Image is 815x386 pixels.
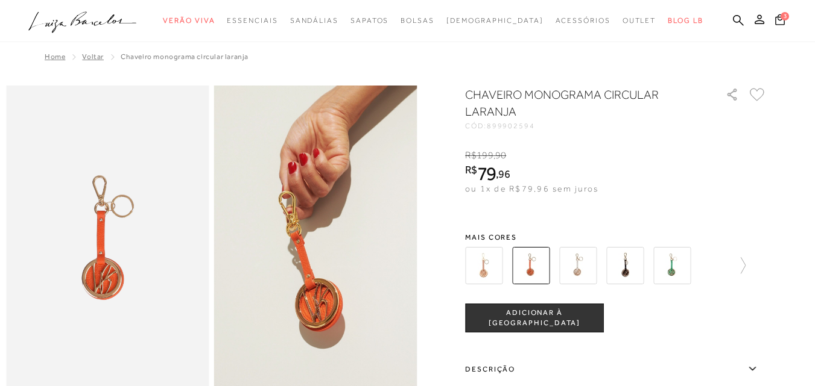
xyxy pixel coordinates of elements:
span: Acessórios [556,16,610,25]
div: CÓD: [465,122,706,129]
i: , [496,169,510,179]
a: Voltar [82,52,104,61]
a: noSubCategoriesText [227,10,277,32]
span: Chaveiro monograma circular laranja [121,52,249,61]
span: 90 [495,150,506,161]
img: CHAVEIRO MONOGRAMA CIRCULAR CARAMELO [465,247,503,284]
a: noSubCategoriesText [556,10,610,32]
h1: Chaveiro monograma circular laranja [465,86,691,120]
img: Chaveiro monograma circular verde [653,247,691,284]
span: 3 [781,12,789,20]
span: [DEMOGRAPHIC_DATA] [446,16,544,25]
span: Mais cores [465,234,767,241]
a: noSubCategoriesText [623,10,656,32]
i: , [493,150,507,161]
a: noSubCategoriesText [401,10,434,32]
span: 96 [498,167,510,180]
img: Chaveiro monograma circular laranja [512,247,550,284]
i: R$ [465,164,477,175]
span: Verão Viva [163,16,215,25]
a: noSubCategoriesText [290,10,338,32]
a: noSubCategoriesText [446,10,544,32]
span: 199 [477,150,493,161]
span: ADICIONAR À [GEOGRAPHIC_DATA] [466,308,603,329]
a: noSubCategoriesText [350,10,388,32]
span: 79 [477,163,496,184]
a: BLOG LB [668,10,703,32]
span: Outlet [623,16,656,25]
a: Home [45,52,65,61]
a: noSubCategoriesText [163,10,215,32]
i: R$ [465,150,477,161]
button: ADICIONAR À [GEOGRAPHIC_DATA] [465,304,604,332]
span: Bolsas [401,16,434,25]
img: CHAVEIRO MONOGRAMA CIRCULAR PRETO [606,247,644,284]
span: BLOG LB [668,16,703,25]
span: ou 1x de R$79,96 sem juros [465,184,598,193]
span: Sandálias [290,16,338,25]
span: Essenciais [227,16,277,25]
span: Sapatos [350,16,388,25]
button: 3 [772,13,788,30]
img: Chaveiro monograma circular off white [559,247,597,284]
span: 899902594 [487,122,535,130]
